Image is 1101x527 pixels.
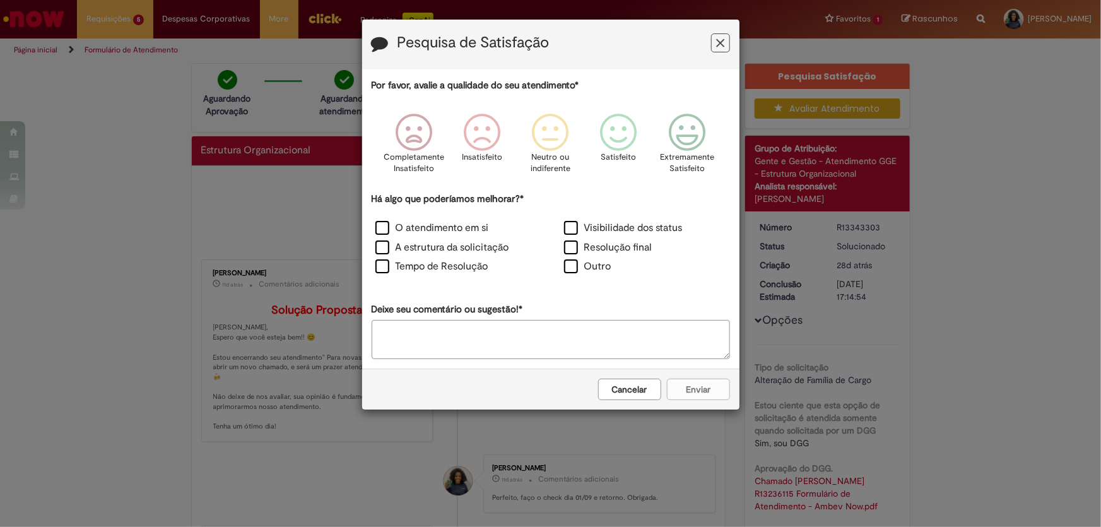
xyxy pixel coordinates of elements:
p: Insatisfeito [462,151,502,163]
label: Outro [564,259,611,274]
p: Satisfeito [601,151,637,163]
label: Pesquisa de Satisfação [397,35,550,51]
label: O atendimento em si [375,221,489,235]
p: Completamente Insatisfeito [384,151,444,175]
div: Há algo que poderíamos melhorar?* [372,192,730,278]
label: Visibilidade dos status [564,221,683,235]
label: Tempo de Resolução [375,259,488,274]
label: A estrutura da solicitação [375,240,509,255]
div: Neutro ou indiferente [518,104,582,191]
div: Satisfeito [587,104,651,191]
div: Completamente Insatisfeito [382,104,446,191]
div: Extremamente Satisfeito [655,104,719,191]
label: Por favor, avalie a qualidade do seu atendimento* [372,79,579,92]
button: Cancelar [598,379,661,400]
p: Extremamente Satisfeito [660,151,714,175]
p: Neutro ou indiferente [527,151,573,175]
label: Deixe seu comentário ou sugestão!* [372,303,523,316]
label: Resolução final [564,240,652,255]
div: Insatisfeito [450,104,514,191]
